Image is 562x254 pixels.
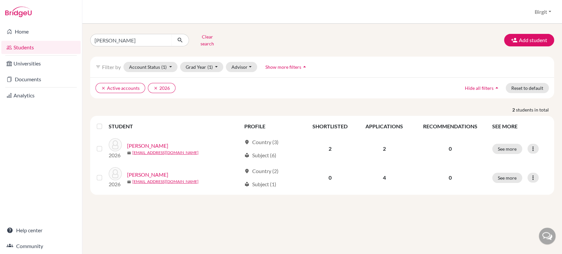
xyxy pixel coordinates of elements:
[15,5,28,11] span: Help
[488,118,551,134] th: SEE MORE
[465,85,494,91] span: Hide all filters
[109,167,122,180] img: Suhas, Siddhartha
[504,34,554,46] button: Add student
[207,64,213,70] span: (1)
[1,73,81,86] a: Documents
[109,151,122,159] p: 2026
[132,150,199,156] a: [EMAIL_ADDRESS][DOMAIN_NAME]
[356,118,412,134] th: APPLICATIONS
[459,83,506,93] button: Hide all filtersarrow_drop_up
[1,224,81,237] a: Help center
[1,41,81,54] a: Students
[244,138,279,146] div: Country (3)
[95,64,101,69] i: filter_list
[265,64,301,70] span: Show more filters
[148,83,175,93] button: clear2026
[127,142,168,150] a: [PERSON_NAME]
[516,106,554,113] span: students in total
[506,83,549,93] button: Reset to default
[95,83,145,93] button: clearActive accounts
[1,57,81,70] a: Universities
[226,62,257,72] button: Advisor
[244,140,250,145] span: location_on
[532,6,554,18] button: Birgit
[240,118,304,134] th: PROFILE
[109,180,122,188] p: 2026
[1,240,81,253] a: Community
[109,138,122,151] img: Raghavan, Siddhartha
[153,86,158,90] i: clear
[189,32,226,49] button: Clear search
[127,151,131,155] span: mail
[244,153,250,158] span: local_library
[304,163,356,192] td: 0
[123,62,177,72] button: Account Status(1)
[127,180,131,184] span: mail
[416,174,484,182] p: 0
[161,64,167,70] span: (1)
[301,63,308,70] i: arrow_drop_up
[102,64,121,70] span: Filter by
[244,151,276,159] div: Subject (6)
[412,118,488,134] th: RECOMMENDATIONS
[244,182,250,187] span: local_library
[244,180,276,188] div: Subject (1)
[109,118,240,134] th: STUDENT
[5,7,32,17] img: Bridge-U
[90,34,172,46] input: Find student by name...
[356,163,412,192] td: 4
[356,134,412,163] td: 2
[304,118,356,134] th: SHORTLISTED
[304,134,356,163] td: 2
[494,85,500,91] i: arrow_drop_up
[512,106,516,113] strong: 2
[416,145,484,153] p: 0
[244,168,250,174] span: location_on
[1,89,81,102] a: Analytics
[492,144,522,154] button: See more
[127,171,168,179] a: [PERSON_NAME]
[1,25,81,38] a: Home
[180,62,224,72] button: Grad Year(1)
[492,173,522,183] button: See more
[132,179,199,185] a: [EMAIL_ADDRESS][DOMAIN_NAME]
[244,167,279,175] div: Country (2)
[260,62,313,72] button: Show more filtersarrow_drop_up
[101,86,106,90] i: clear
